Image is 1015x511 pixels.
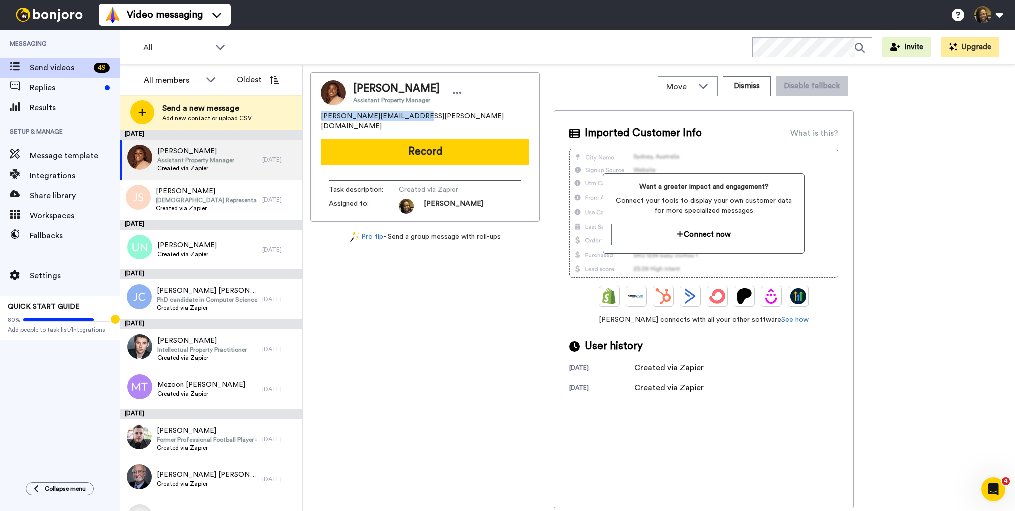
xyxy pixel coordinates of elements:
[611,196,796,216] span: Connect your tools to display your own customer data for more specialized messages
[611,224,796,245] button: Connect now
[30,230,120,242] span: Fallbacks
[127,334,152,359] img: 8ce61c78-048e-4252-8d74-33ed60285e82.jpg
[781,316,809,323] a: See how
[45,485,86,493] span: Collapse menu
[310,232,540,242] div: - Send a group message with roll-ups
[350,232,359,242] img: magic-wand.svg
[157,296,257,304] span: PhD candidate in Computer Science
[157,470,257,480] span: [PERSON_NAME] [PERSON_NAME]
[127,145,152,170] img: a6b53d04-b45c-439f-8e50-27356a4f6f66.jpg
[634,382,704,394] div: Created via Zapier
[601,288,617,304] img: Shopify
[30,102,120,114] span: Results
[30,190,120,202] span: Share library
[30,170,120,182] span: Integrations
[144,74,201,86] div: All members
[157,480,257,488] span: Created via Zapier
[585,339,643,354] span: User history
[569,384,634,394] div: [DATE]
[127,424,152,449] img: 09992be1-9a6b-4dac-821b-da176762cd0b.jpg
[655,288,671,304] img: Hubspot
[157,156,234,164] span: Assistant Property Manager
[127,284,152,309] img: jc.png
[157,164,234,172] span: Created via Zapier
[30,82,101,94] span: Replies
[12,8,87,22] img: bj-logo-header-white.svg
[229,70,287,90] button: Oldest
[262,295,297,303] div: [DATE]
[120,409,302,419] div: [DATE]
[143,42,210,54] span: All
[262,475,297,483] div: [DATE]
[157,240,217,250] span: [PERSON_NAME]
[569,315,838,325] span: [PERSON_NAME] connects with all your other software
[611,182,796,192] span: Want a greater impact and engagement?
[120,220,302,230] div: [DATE]
[127,235,152,259] img: un.png
[569,364,634,374] div: [DATE]
[127,464,152,489] img: d3bdd722-ef75-4dd5-955f-7cb9f54c2905.jpg
[321,139,529,165] button: Record
[120,130,302,140] div: [DATE]
[585,126,702,141] span: Imported Customer Info
[157,286,257,296] span: [PERSON_NAME] [PERSON_NAME]
[399,185,494,195] span: Created via Zapier
[127,374,152,399] img: mt.png
[634,362,704,374] div: Created via Zapier
[8,303,80,310] span: QUICK START GUIDE
[262,196,297,204] div: [DATE]
[157,250,217,258] span: Created via Zapier
[353,81,440,96] span: [PERSON_NAME]
[156,186,257,196] span: [PERSON_NAME]
[157,346,247,354] span: Intellectual Property Practitioner
[120,319,302,329] div: [DATE]
[157,336,247,346] span: [PERSON_NAME]
[120,269,302,279] div: [DATE]
[666,81,693,93] span: Move
[156,204,257,212] span: Created via Zapier
[157,380,245,390] span: Mezoon [PERSON_NAME]
[111,315,120,324] div: Tooltip anchor
[321,111,529,131] span: [PERSON_NAME][EMAIL_ADDRESS][PERSON_NAME][DOMAIN_NAME]
[30,270,120,282] span: Settings
[157,444,257,452] span: Created via Zapier
[353,96,440,104] span: Assistant Property Manager
[157,436,257,444] span: Former Professional Football Player - Cornerback
[709,288,725,304] img: ConvertKit
[262,435,297,443] div: [DATE]
[941,37,999,57] button: Upgrade
[157,354,247,362] span: Created via Zapier
[329,185,399,195] span: Task description :
[329,199,399,214] span: Assigned to:
[262,246,297,254] div: [DATE]
[882,37,931,57] button: Invite
[262,345,297,353] div: [DATE]
[723,76,771,96] button: Dismiss
[127,8,203,22] span: Video messaging
[30,62,90,74] span: Send videos
[30,150,120,162] span: Message template
[157,146,234,156] span: [PERSON_NAME]
[399,199,414,214] img: ACg8ocJE5Uraz61bcHa36AdWwJTeO_LDPOXCjjSOJ9PocmjUJMRKBvQ=s96-c
[682,288,698,304] img: ActiveCampaign
[162,114,252,122] span: Add new contact or upload CSV
[157,304,257,312] span: Created via Zapier
[262,385,297,393] div: [DATE]
[350,232,383,242] a: Pro tip
[763,288,779,304] img: Drip
[105,7,121,23] img: vm-color.svg
[126,185,151,210] img: js.png
[162,102,252,114] span: Send a new message
[8,326,112,334] span: Add people to task list/Integrations
[736,288,752,304] img: Patreon
[157,426,257,436] span: [PERSON_NAME]
[776,76,848,96] button: Disable fallback
[30,210,120,222] span: Workspaces
[790,127,838,139] div: What is this?
[321,80,346,105] img: Image of Yasmine Kamagate
[94,63,110,73] div: 49
[1002,477,1010,485] span: 4
[156,196,257,204] span: [DEMOGRAPHIC_DATA] Representative for [US_STATE]'s 8th Congressional District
